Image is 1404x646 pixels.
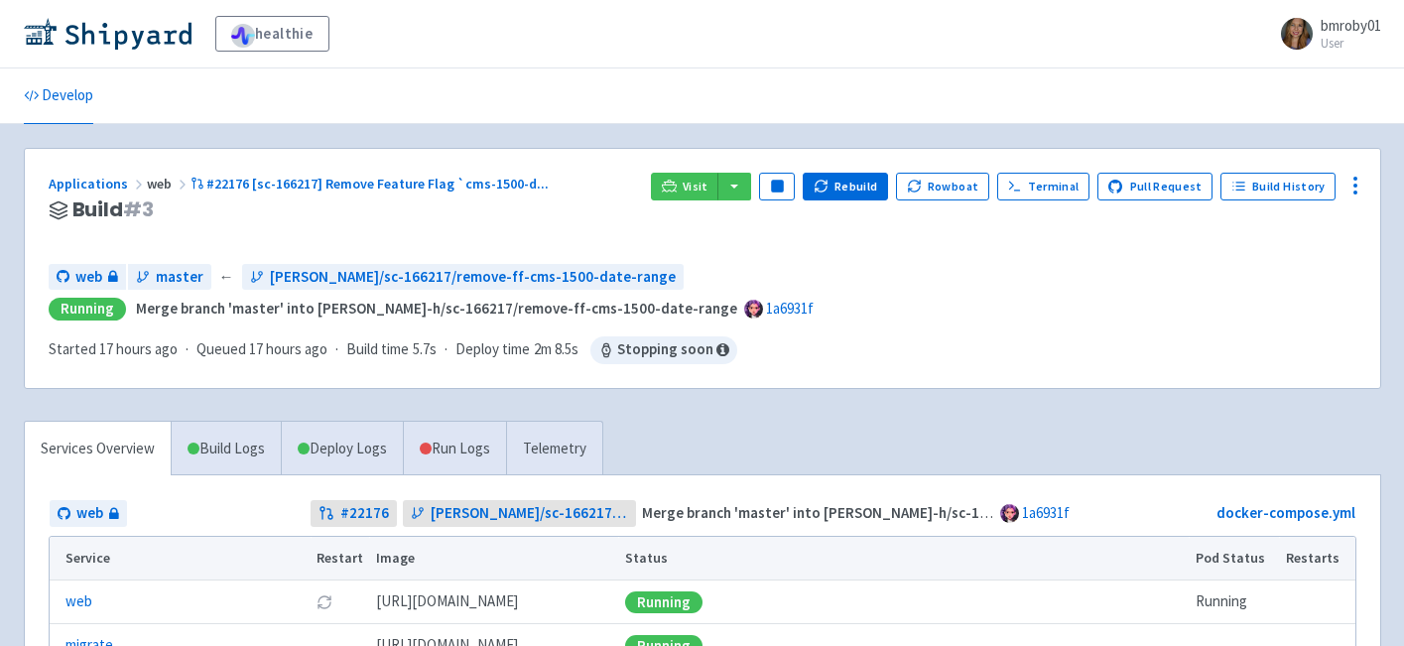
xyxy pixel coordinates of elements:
[215,16,329,52] a: healthie
[766,299,814,318] a: 1a6931f
[128,264,211,291] a: master
[340,502,389,525] strong: # 22176
[1279,537,1354,581] th: Restarts
[317,594,332,610] button: Restart pod
[803,173,888,200] button: Rebuild
[1216,503,1355,522] a: docker-compose.yml
[625,591,702,613] div: Running
[683,179,708,194] span: Visit
[99,339,178,358] time: 17 hours ago
[346,338,409,361] span: Build time
[1189,537,1279,581] th: Pod Status
[242,264,684,291] a: [PERSON_NAME]/sc-166217/remove-ff-cms-1500-date-range
[156,266,203,289] span: master
[642,503,1243,522] strong: Merge branch 'master' into [PERSON_NAME]-h/sc-166217/remove-ff-cms-1500-date-range
[49,175,147,193] a: Applications
[403,500,636,527] a: [PERSON_NAME]/sc-166217/remove-ff-cms-1500-date-range
[76,502,103,525] span: web
[147,175,191,193] span: web
[1321,16,1381,35] span: bmroby01
[49,264,126,291] a: web
[196,339,327,358] span: Queued
[24,68,93,124] a: Develop
[72,198,154,221] span: Build
[506,422,602,476] a: Telemetry
[49,298,126,321] div: Running
[65,590,92,613] a: web
[219,266,234,289] span: ←
[123,195,154,223] span: # 3
[1097,173,1213,200] a: Pull Request
[172,422,281,476] a: Build Logs
[896,173,989,200] button: Rowboat
[75,266,102,289] span: web
[270,266,676,289] span: [PERSON_NAME]/sc-166217/remove-ff-cms-1500-date-range
[311,500,397,527] a: #22176
[369,537,618,581] th: Image
[311,537,370,581] th: Restart
[50,500,127,527] a: web
[997,173,1089,200] a: Terminal
[759,173,795,200] button: Pause
[50,537,311,581] th: Service
[206,175,549,193] span: #22176 [sc-166217] Remove Feature Flag `cms-1500-d ...
[49,336,737,364] div: · · ·
[651,173,718,200] a: Visit
[49,339,178,358] span: Started
[136,299,737,318] strong: Merge branch 'master' into [PERSON_NAME]-h/sc-166217/remove-ff-cms-1500-date-range
[25,422,171,476] a: Services Overview
[1220,173,1336,200] a: Build History
[249,339,327,358] time: 17 hours ago
[403,422,506,476] a: Run Logs
[1321,37,1381,50] small: User
[281,422,403,476] a: Deploy Logs
[534,338,578,361] span: 2m 8.5s
[24,18,191,50] img: Shipyard logo
[1189,581,1279,624] td: Running
[413,338,437,361] span: 5.7s
[376,590,518,613] span: [DOMAIN_NAME][URL]
[590,336,737,364] span: Stopping soon
[1022,503,1070,522] a: 1a6931f
[618,537,1189,581] th: Status
[455,338,530,361] span: Deploy time
[191,175,553,193] a: #22176 [sc-166217] Remove Feature Flag `cms-1500-d...
[431,502,628,525] span: [PERSON_NAME]/sc-166217/remove-ff-cms-1500-date-range
[1269,18,1381,50] a: bmroby01 User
